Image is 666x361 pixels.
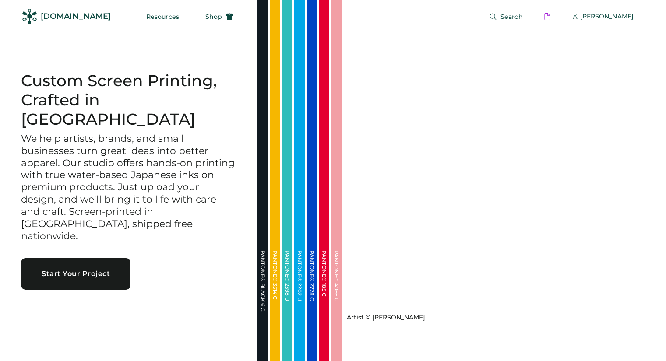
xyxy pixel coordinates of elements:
[22,9,37,24] img: Rendered Logo - Screens
[21,258,130,290] button: Start Your Project
[500,14,523,20] span: Search
[347,313,425,322] div: Artist © [PERSON_NAME]
[321,250,327,338] div: PANTONE® 185 C
[260,250,265,338] div: PANTONE® BLACK 6 C
[195,8,244,25] button: Shop
[41,11,111,22] div: [DOMAIN_NAME]
[21,133,236,242] h3: We help artists, brands, and small businesses turn great ideas into better apparel. Our studio of...
[580,12,634,21] div: [PERSON_NAME]
[297,250,302,338] div: PANTONE® 2202 U
[272,250,278,338] div: PANTONE® 3514 C
[285,250,290,338] div: PANTONE® 2398 U
[479,8,533,25] button: Search
[136,8,190,25] button: Resources
[334,250,339,338] div: PANTONE® 4066 U
[309,250,314,338] div: PANTONE® 2728 C
[21,71,236,129] h1: Custom Screen Printing, Crafted in [GEOGRAPHIC_DATA]
[343,310,425,322] a: Artist © [PERSON_NAME]
[205,14,222,20] span: Shop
